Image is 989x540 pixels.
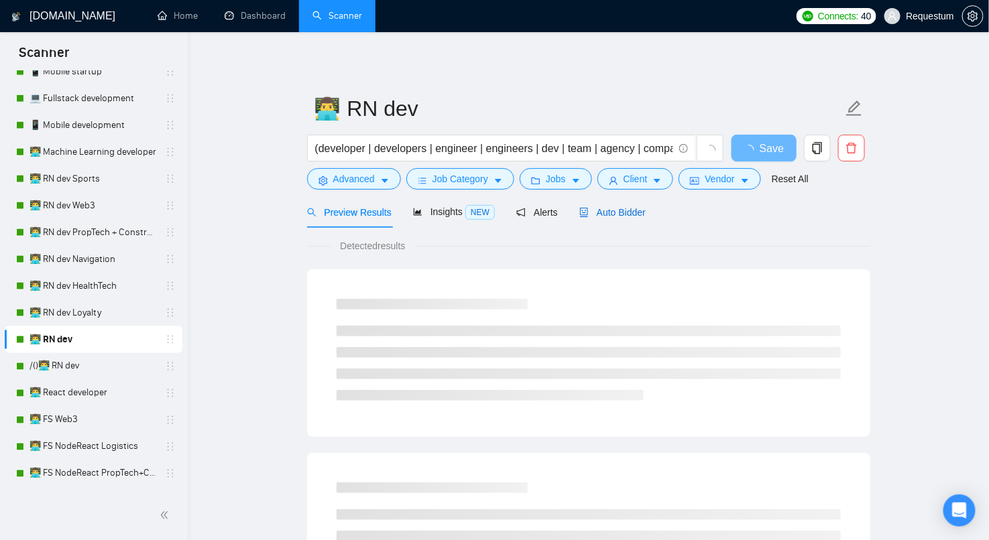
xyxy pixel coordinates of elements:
[30,326,157,353] a: 👨‍💻 RN dev
[943,494,976,527] div: Open Intercom Messenger
[818,9,858,23] span: Connects:
[318,176,328,186] span: setting
[30,273,157,299] a: 👨‍💻 RN dev HealthTech
[30,192,157,219] a: 👨‍💻 RN dev Web3
[225,10,286,21] a: dashboardDashboard
[760,140,784,157] span: Save
[839,142,864,154] span: delete
[740,176,750,186] span: caret-down
[846,100,863,117] span: edit
[803,11,813,21] img: upwork-logo.png
[962,11,984,21] a: setting
[546,172,566,186] span: Jobs
[165,361,176,372] span: holder
[30,165,157,192] a: 👨‍💻 RN dev Sports
[30,353,157,380] a: /()👨‍💻 RN dev
[165,200,176,211] span: holder
[30,380,157,407] a: 👨‍💻 React developer
[30,219,157,246] a: 👨‍💻 RN dev PropTech + Construction
[465,205,495,220] span: NEW
[30,85,157,112] a: 💻 Fullstack development
[413,207,422,216] span: area-chart
[609,176,618,186] span: user
[165,468,176,479] span: holder
[160,509,173,522] span: double-left
[406,168,514,190] button: barsJob Categorycaret-down
[165,93,176,104] span: holder
[165,147,176,157] span: holder
[30,58,157,85] a: 📱 Mobile startup
[413,206,495,217] span: Insights
[531,176,540,186] span: folder
[690,176,699,186] span: idcard
[963,11,983,21] span: setting
[165,174,176,184] span: holder
[520,168,592,190] button: folderJobscaret-down
[30,460,157,487] a: 👨‍💻 FS NodeReact PropTech+CRM+ERP
[516,207,558,218] span: Alerts
[861,9,871,23] span: 40
[705,172,734,186] span: Vendor
[315,140,673,157] input: Search Freelance Jobs...
[165,227,176,238] span: holder
[805,142,830,154] span: copy
[597,168,674,190] button: userClientcaret-down
[165,388,176,399] span: holder
[307,168,401,190] button: settingAdvancedcaret-down
[165,334,176,345] span: holder
[11,6,21,27] img: logo
[30,246,157,273] a: 👨‍💻 RN dev Navigation
[30,433,157,460] a: 👨‍💻 FS NodeReact Logistics
[30,112,157,139] a: 📱 Mobile development
[579,208,589,217] span: robot
[838,135,865,161] button: delete
[165,281,176,291] span: holder
[165,415,176,425] span: holder
[165,254,176,265] span: holder
[165,120,176,131] span: holder
[624,172,648,186] span: Client
[307,207,392,218] span: Preview Results
[165,442,176,452] span: holder
[165,66,176,77] span: holder
[8,43,80,71] span: Scanner
[158,10,198,21] a: homeHome
[30,139,157,165] a: 👨‍💻 Machine Learning developer
[772,172,809,186] a: Reset All
[30,299,157,326] a: 👨‍💻 RN dev Loyalty
[418,176,427,186] span: bars
[380,176,390,186] span: caret-down
[962,5,984,27] button: setting
[679,144,688,153] span: info-circle
[516,208,526,217] span: notification
[744,145,760,155] span: loading
[804,135,831,161] button: copy
[679,168,760,190] button: idcardVendorcaret-down
[571,176,581,186] span: caret-down
[331,239,414,253] span: Detected results
[333,172,375,186] span: Advanced
[307,208,316,217] span: search
[30,407,157,433] a: 👨‍💻 FS Web3
[30,487,157,514] a: 👨‍💻 FS NodeReact E-commerce
[579,207,646,218] span: Auto Bidder
[652,176,662,186] span: caret-down
[312,10,362,21] a: searchScanner
[493,176,503,186] span: caret-down
[432,172,488,186] span: Job Category
[732,135,797,161] button: Save
[314,92,843,125] input: Scanner name...
[165,308,176,318] span: holder
[888,11,897,21] span: user
[704,145,716,157] span: loading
